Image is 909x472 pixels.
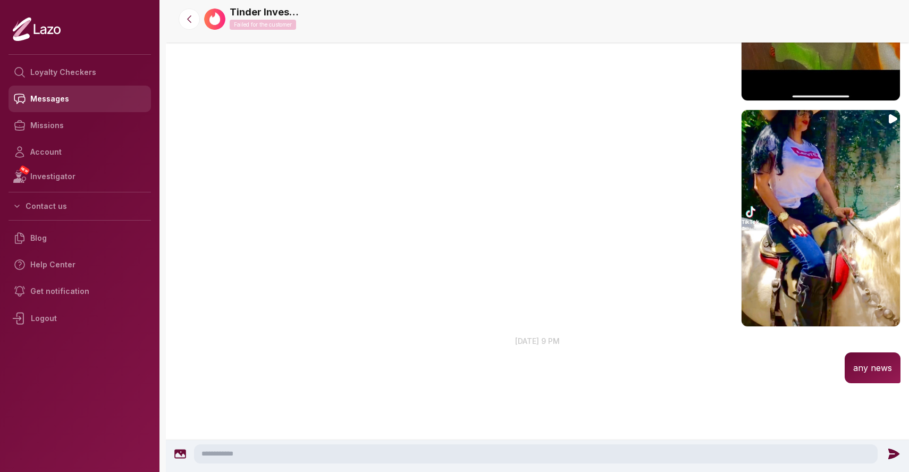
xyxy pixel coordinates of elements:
[9,112,151,139] a: Missions
[9,278,151,305] a: Get notification
[9,59,151,86] a: Loyalty Checkers
[9,305,151,332] div: Logout
[9,197,151,216] button: Contact us
[204,9,225,30] img: 92652885-6ea9-48b0-8163-3da6023238f1
[9,139,151,165] a: Account
[166,335,909,347] p: [DATE] 9 pm
[19,165,30,175] span: NEW
[9,225,151,251] a: Blog
[853,361,892,375] p: any news
[9,165,151,188] a: NEWInvestigator
[230,20,296,30] p: Failed for the customer
[230,5,299,20] a: Tinder Investigator
[9,86,151,112] a: Messages
[9,251,151,278] a: Help Center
